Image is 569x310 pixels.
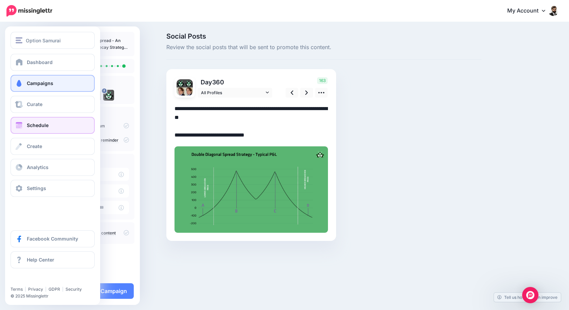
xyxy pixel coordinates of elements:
[212,79,224,86] span: 360
[27,185,46,191] span: Settings
[27,143,42,149] span: Create
[11,230,95,247] a: Facebook Community
[198,88,272,98] a: All Profiles
[27,164,49,170] span: Analytics
[11,180,95,197] a: Settings
[62,287,63,292] span: |
[6,5,52,17] img: Missinglettr
[27,122,49,128] span: Schedule
[11,54,95,71] a: Dashboard
[185,79,193,87] img: 27336225_151389455652910_1565411349143726443_n-bsa35343.jpg
[11,117,95,134] a: Schedule
[26,37,61,44] span: Option Samurai
[494,293,561,302] a: Tell us how we can improve
[27,59,53,65] span: Dashboard
[11,251,95,268] a: Help Center
[11,287,23,292] a: Terms
[198,77,273,87] p: Day
[11,138,95,155] a: Create
[27,80,53,86] span: Campaigns
[522,287,538,303] div: Open Intercom Messenger
[177,87,185,96] img: 1516875146510-36910.png
[11,159,95,176] a: Analytics
[185,87,193,96] img: 1516875146510-36910.png
[66,287,82,292] a: Security
[500,3,559,19] a: My Account
[11,293,100,299] li: © 2025 Missinglettr
[27,257,54,263] span: Help Center
[177,79,185,87] img: 2ca209cbd0d4c72e6030dcff89c4785e-24551.jpeg
[201,89,264,96] span: All Profiles
[11,96,95,113] a: Curate
[45,287,47,292] span: |
[87,138,118,143] a: update reminder
[16,37,22,43] img: menu.png
[27,236,78,242] span: Facebook Community
[166,33,481,40] span: Social Posts
[49,287,60,292] a: GDPR
[175,146,328,232] img: 6fcd731a2d1ae74582baaab47bb3ce51.jpg
[317,77,328,84] span: 163
[28,287,43,292] a: Privacy
[27,101,42,107] span: Curate
[25,287,26,292] span: |
[11,32,95,49] button: Option Samurai
[11,277,63,284] iframe: Twitter Follow Button
[103,90,114,101] img: 27336225_151389455652910_1565411349143726443_n-bsa35343.jpg
[166,43,481,52] span: Review the social posts that will be sent to promote this content.
[11,75,95,92] a: Campaigns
